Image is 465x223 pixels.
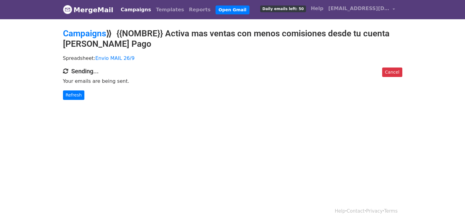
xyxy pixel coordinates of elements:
[63,55,402,61] p: Spreadsheet:
[118,4,153,16] a: Campaigns
[63,3,113,16] a: MergeMail
[186,4,213,16] a: Reports
[63,68,402,75] h4: Sending...
[258,2,308,15] a: Daily emails left: 50
[434,194,465,223] div: Widget de chat
[384,208,397,214] a: Terms
[63,5,72,14] img: MergeMail logo
[335,208,345,214] a: Help
[382,68,402,77] a: Cancel
[328,5,389,12] span: [EMAIL_ADDRESS][DOMAIN_NAME]
[347,208,364,214] a: Contact
[63,28,402,49] h2: ⟫ {{NOMBRE}} Activa mas ventas con menos comisiones desde tu cuenta [PERSON_NAME] Pago
[216,5,249,14] a: Open Gmail
[308,2,326,15] a: Help
[63,90,85,100] a: Refresh
[366,208,382,214] a: Privacy
[260,5,306,12] span: Daily emails left: 50
[63,78,402,84] p: Your emails are being sent.
[63,28,106,38] a: Campaigns
[95,55,135,61] a: Envio MAIL 26/9
[153,4,186,16] a: Templates
[434,194,465,223] iframe: Chat Widget
[326,2,397,17] a: [EMAIL_ADDRESS][DOMAIN_NAME]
